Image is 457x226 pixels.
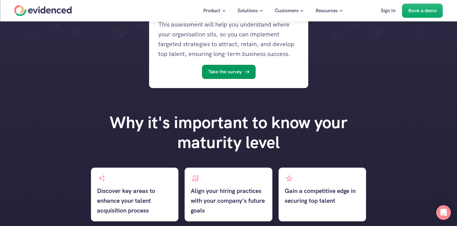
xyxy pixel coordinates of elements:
[316,7,338,15] p: Resources
[436,205,451,220] div: Open Intercom Messenger
[103,113,354,152] h2: Why it's important to know your maturity level
[376,4,400,18] a: Sign In
[203,7,220,15] p: Product
[408,7,437,15] p: Book a demo
[158,20,299,59] p: This assessment will help you understand where your organisation sits, so you can implement targe...
[191,186,266,215] h5: Align your hiring practices with your company’s future goals
[350,4,374,18] a: Pricing
[275,7,298,15] p: Customers
[381,7,395,15] p: Sign In
[355,7,369,15] p: Pricing
[285,186,360,206] h5: Gain a competitive edge in securing top talent
[402,4,443,18] a: Book a demo
[14,5,72,16] a: Home
[208,68,242,76] p: Take the survey
[97,186,173,215] h5: Discover key areas to enhance your talent acquisition process
[238,7,258,15] p: Solutions
[202,65,255,79] a: Take the survey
